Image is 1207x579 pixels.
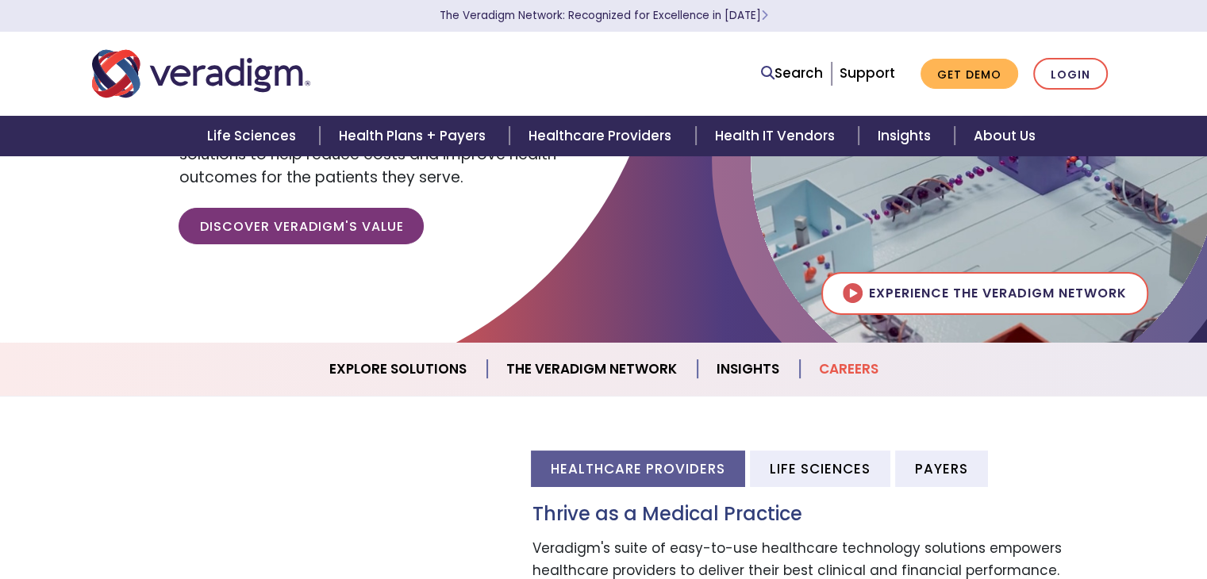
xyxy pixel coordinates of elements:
[921,59,1018,90] a: Get Demo
[532,503,1116,526] h3: Thrive as a Medical Practice
[1033,58,1108,90] a: Login
[761,63,823,84] a: Search
[531,451,745,486] li: Healthcare Providers
[696,116,859,156] a: Health IT Vendors
[179,121,587,188] span: Empowering our clients with trusted data, insights, and solutions to help reduce costs and improv...
[800,349,898,389] a: Careers
[310,349,487,389] a: Explore Solutions
[179,208,424,244] a: Discover Veradigm's Value
[487,349,698,389] a: The Veradigm Network
[761,8,768,23] span: Learn More
[859,116,955,156] a: Insights
[188,116,320,156] a: Life Sciences
[840,63,895,82] a: Support
[955,116,1055,156] a: About Us
[509,116,695,156] a: Healthcare Providers
[92,48,310,100] img: Veradigm logo
[698,349,800,389] a: Insights
[895,451,988,486] li: Payers
[440,8,768,23] a: The Veradigm Network: Recognized for Excellence in [DATE]Learn More
[320,116,509,156] a: Health Plans + Payers
[750,451,890,486] li: Life Sciences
